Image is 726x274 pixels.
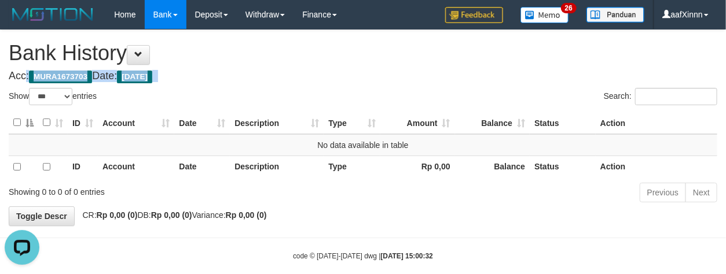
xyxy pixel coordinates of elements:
th: Type: activate to sort column ascending [324,112,380,134]
h4: Acc: Date: [9,71,717,82]
strong: Rp 0,00 (0) [151,210,192,220]
a: Next [685,183,717,202]
label: Search: [604,88,717,105]
th: Rp 0,00 [380,155,454,177]
th: Status [530,155,596,177]
th: Date: activate to sort column ascending [174,112,230,134]
div: Showing 0 to 0 of 0 entries [9,182,294,198]
span: [DATE] [117,71,152,83]
span: MURA1673703 [29,71,92,83]
input: Search: [635,88,717,105]
th: Account: activate to sort column ascending [98,112,174,134]
th: Amount: activate to sort column ascending [380,112,454,134]
th: ID [68,155,98,177]
select: Showentries [29,88,72,105]
strong: [DATE] 15:00:32 [381,252,433,260]
th: Type [324,155,380,177]
th: Description [230,155,324,177]
span: 26 [561,3,577,13]
th: Description: activate to sort column ascending [230,112,324,134]
th: : activate to sort column descending [9,112,38,134]
td: No data available in table [9,134,717,156]
img: MOTION_logo.png [9,6,97,23]
th: Account [98,155,174,177]
th: Action [596,112,717,134]
a: Toggle Descr [9,206,75,226]
img: panduan.png [586,7,644,23]
small: code © [DATE]-[DATE] dwg | [293,252,433,260]
th: Balance [455,155,530,177]
strong: Rp 0,00 (0) [97,210,138,220]
strong: Rp 0,00 (0) [226,210,267,220]
th: Balance: activate to sort column ascending [455,112,530,134]
a: Previous [640,183,686,202]
button: Open LiveChat chat widget [5,5,39,39]
img: Button%20Memo.svg [520,7,569,23]
img: Feedback.jpg [445,7,503,23]
span: CR: DB: Variance: [77,210,267,220]
h1: Bank History [9,42,717,65]
th: Action [596,155,717,177]
label: Show entries [9,88,97,105]
th: Status [530,112,596,134]
th: : activate to sort column ascending [38,112,68,134]
th: ID: activate to sort column ascending [68,112,98,134]
th: Date [174,155,230,177]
